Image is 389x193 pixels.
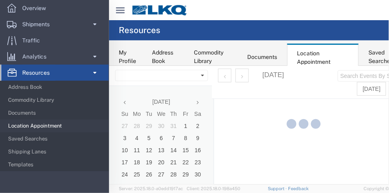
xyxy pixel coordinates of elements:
[268,186,288,191] a: Support
[287,44,359,71] div: Location Appointment
[8,131,103,147] span: Saved Searches
[194,48,238,65] div: Commodity Library
[8,92,103,108] span: Commodity Library
[8,105,103,121] span: Documents
[119,186,183,191] span: Server: 2025.18.0-a0edd1917ac
[187,186,240,191] span: Client: 2025.18.0-198a450
[0,65,109,81] a: Resources
[22,16,55,32] span: Shipments
[22,65,55,81] span: Resources
[119,20,160,40] h4: Resources
[22,48,52,65] span: Analytics
[0,32,109,48] a: Traffic
[119,48,142,65] div: My Profile
[22,32,46,48] span: Traffic
[8,79,103,95] span: Address Book
[0,16,109,32] a: Shipments
[152,48,184,65] div: Address Book
[8,157,103,173] span: Templates
[288,186,309,191] a: Feedback
[8,144,103,160] span: Shipping Lanes
[8,118,103,134] span: Location Appointment
[0,48,109,65] a: Analytics
[132,4,188,16] img: logo
[248,53,278,61] div: Documents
